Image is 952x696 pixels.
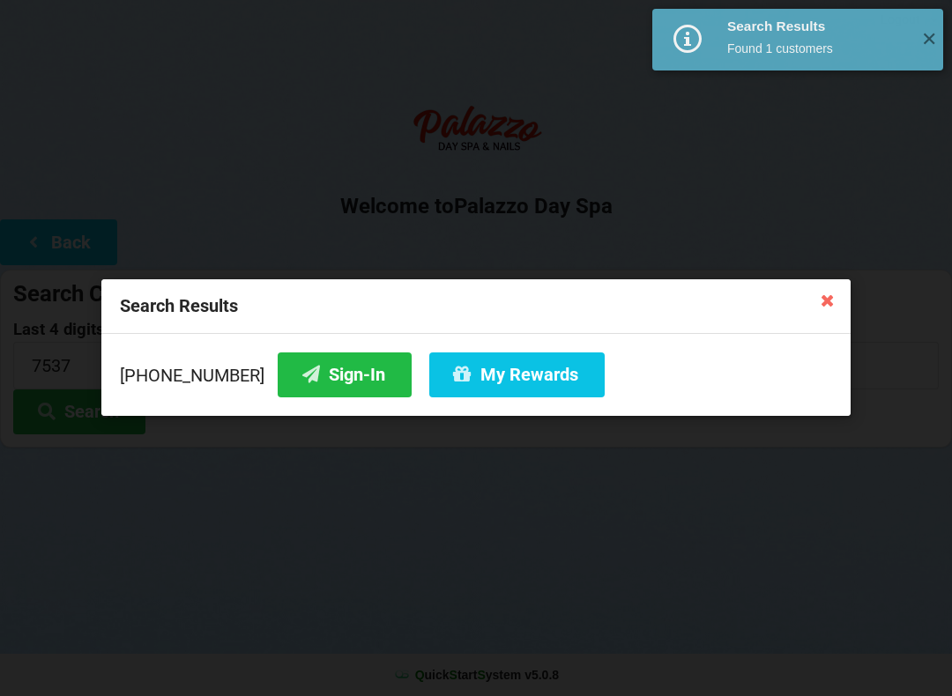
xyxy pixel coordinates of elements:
div: Found 1 customers [727,40,908,57]
button: My Rewards [429,352,605,397]
div: Search Results [101,279,851,334]
div: [PHONE_NUMBER] [120,352,832,397]
div: Search Results [727,18,908,35]
button: Sign-In [278,352,412,397]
